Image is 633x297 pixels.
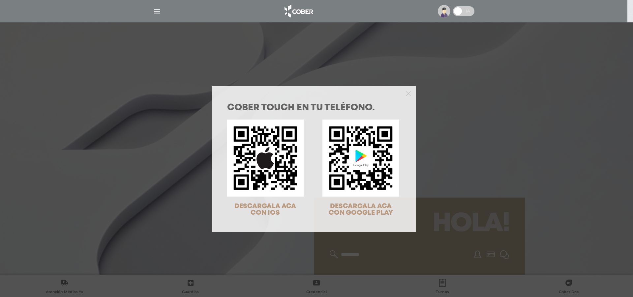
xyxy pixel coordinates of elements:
[227,120,304,196] img: qr-code
[322,120,399,196] img: qr-code
[227,103,401,113] h1: COBER TOUCH en tu teléfono.
[329,203,393,216] span: DESCARGALA ACA CON GOOGLE PLAY
[234,203,296,216] span: DESCARGALA ACA CON IOS
[406,90,411,96] button: Close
